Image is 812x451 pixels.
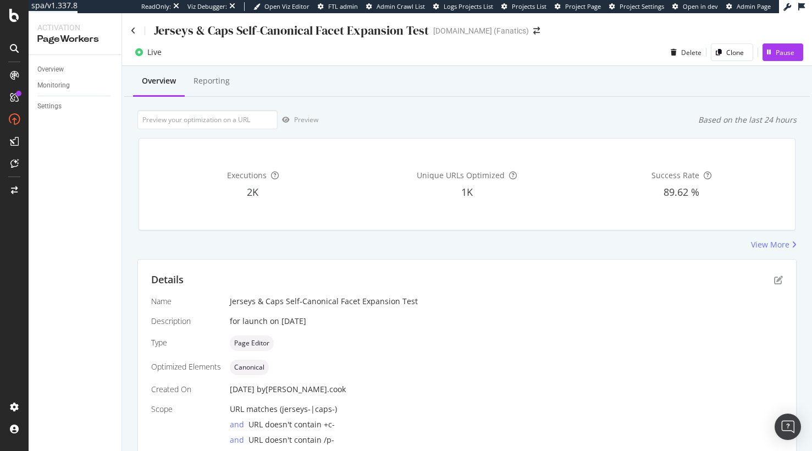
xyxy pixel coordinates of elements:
[151,361,221,372] div: Optimized Elements
[154,22,429,39] div: Jerseys & Caps Self-Canonical Facet Expansion Test
[230,296,783,307] div: Jerseys & Caps Self-Canonical Facet Expansion Test
[294,115,318,124] div: Preview
[620,2,664,10] span: Project Settings
[726,2,771,11] a: Admin Page
[433,25,529,36] div: [DOMAIN_NAME] (Fanatics)
[230,435,248,446] div: and
[247,185,258,199] span: 2K
[151,273,184,287] div: Details
[775,414,801,440] div: Open Intercom Messenger
[248,419,335,430] span: URL doesn't contain +c-
[698,114,797,125] div: Based on the last 24 hours
[666,43,701,61] button: Delete
[37,33,113,46] div: PageWorkers
[461,185,473,199] span: 1K
[234,364,264,371] span: Canonical
[131,27,136,35] a: Click to go back
[533,27,540,35] div: arrow-right-arrow-left
[763,43,803,61] button: Pause
[512,2,546,10] span: Projects List
[151,316,221,327] div: Description
[651,170,699,180] span: Success Rate
[151,296,221,307] div: Name
[278,111,318,129] button: Preview
[230,384,783,395] div: [DATE]
[751,239,789,250] div: View More
[227,170,267,180] span: Executions
[37,64,64,75] div: Overview
[318,2,358,11] a: FTL admin
[257,384,346,395] div: by [PERSON_NAME].cook
[194,75,230,86] div: Reporting
[377,2,425,10] span: Admin Crawl List
[737,2,771,10] span: Admin Page
[234,340,269,346] span: Page Editor
[151,384,221,395] div: Created On
[681,48,701,57] div: Delete
[151,404,221,415] div: Scope
[774,276,783,284] div: pen-to-square
[230,360,269,375] div: neutral label
[230,316,783,327] div: for launch on [DATE]
[253,2,310,11] a: Open Viz Editor
[187,2,227,11] div: Viz Debugger:
[37,101,62,112] div: Settings
[366,2,425,11] a: Admin Crawl List
[248,435,334,445] span: URL doesn't contain /p-
[433,2,493,11] a: Logs Projects List
[37,80,114,91] a: Monitoring
[230,419,248,430] div: and
[37,80,70,91] div: Monitoring
[230,335,274,351] div: neutral label
[37,22,113,33] div: Activation
[141,2,171,11] div: ReadOnly:
[264,2,310,10] span: Open Viz Editor
[151,337,221,348] div: Type
[147,47,162,58] div: Live
[142,75,176,86] div: Overview
[137,110,278,129] input: Preview your optimization on a URL
[672,2,718,11] a: Open in dev
[726,48,744,57] div: Clone
[444,2,493,10] span: Logs Projects List
[37,64,114,75] a: Overview
[328,2,358,10] span: FTL admin
[609,2,664,11] a: Project Settings
[501,2,546,11] a: Projects List
[37,101,114,112] a: Settings
[664,185,699,199] span: 89.62 %
[776,48,794,57] div: Pause
[751,239,797,250] a: View More
[417,170,505,180] span: Unique URLs Optimized
[230,404,337,414] span: URL matches (jerseys-|caps-)
[555,2,601,11] a: Project Page
[683,2,718,10] span: Open in dev
[565,2,601,10] span: Project Page
[711,43,753,61] button: Clone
